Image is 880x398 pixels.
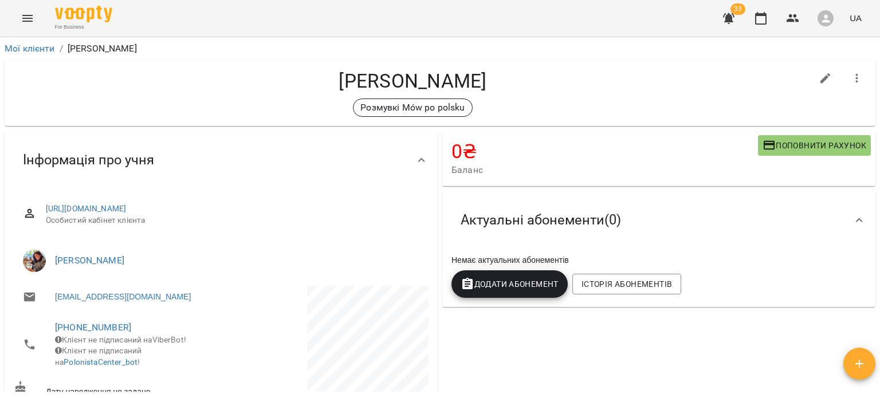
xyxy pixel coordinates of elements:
a: [URL][DOMAIN_NAME] [46,204,127,213]
a: Мої клієнти [5,43,55,54]
button: Історія абонементів [572,274,681,294]
p: Розмувкі Mów po polsku [360,101,465,115]
span: For Business [55,23,112,31]
span: Особистий кабінет клієнта [46,215,419,226]
button: UA [845,7,866,29]
a: PolonistaCenter_bot [64,357,137,367]
div: Актуальні абонементи(0) [442,191,875,250]
span: Актуальні абонементи ( 0 ) [461,211,621,229]
nav: breadcrumb [5,42,875,56]
span: Клієнт не підписаний на ViberBot! [55,335,186,344]
img: Voopty Logo [55,6,112,22]
p: [PERSON_NAME] [68,42,137,56]
span: UA [850,12,862,24]
span: Поповнити рахунок [763,139,866,152]
div: Розмувкі Mów po polsku [353,98,472,117]
button: Додати Абонемент [451,270,568,298]
span: Клієнт не підписаний на ! [55,346,142,367]
button: Menu [14,5,41,32]
span: Додати Абонемент [461,277,559,291]
a: [PERSON_NAME] [55,255,124,266]
span: Інформація про учня [23,151,154,169]
h4: [PERSON_NAME] [14,69,812,93]
a: [EMAIL_ADDRESS][DOMAIN_NAME] [55,291,191,302]
a: [PHONE_NUMBER] [55,322,131,333]
span: Баланс [451,163,758,177]
button: Поповнити рахунок [758,135,871,156]
img: Гаврилова Інна Іванівна [23,249,46,272]
div: Немає актуальних абонементів [449,252,869,268]
span: 33 [730,3,745,15]
div: Інформація про учня [5,131,438,190]
li: / [60,42,63,56]
span: Історія абонементів [582,277,672,291]
h4: 0 ₴ [451,140,758,163]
